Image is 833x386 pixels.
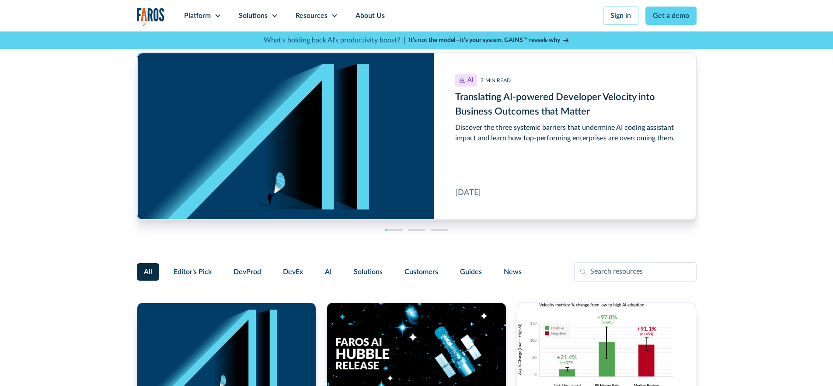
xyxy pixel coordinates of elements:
a: It’s not the model—it’s your system. GAINS™ reveals why [409,36,570,45]
a: Get a demo [645,7,697,25]
a: home [137,8,165,26]
a: Sign in [603,7,638,25]
span: All [144,267,152,277]
div: Solutions [239,10,268,21]
span: Editor's Pick [174,267,212,277]
span: News [504,267,522,277]
form: Filter Form [137,262,697,282]
span: Customers [404,267,438,277]
div: Platform [184,10,211,21]
a: Translating AI-powered Developer Velocity into Business Outcomes that Matter [137,53,696,220]
span: AI [325,267,332,277]
span: DevEx [283,267,303,277]
div: cms-link [137,53,696,220]
p: What's holding back AI's productivity boost? | [264,35,405,45]
img: Logo of the analytics and reporting company Faros. [137,8,165,26]
input: Search resources [574,262,697,282]
span: Guides [460,267,482,277]
span: Solutions [354,267,383,277]
div: Resources [296,10,328,21]
strong: It’s not the model—it’s your system. GAINS™ reveals why [409,37,560,43]
span: DevProd [234,267,261,277]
